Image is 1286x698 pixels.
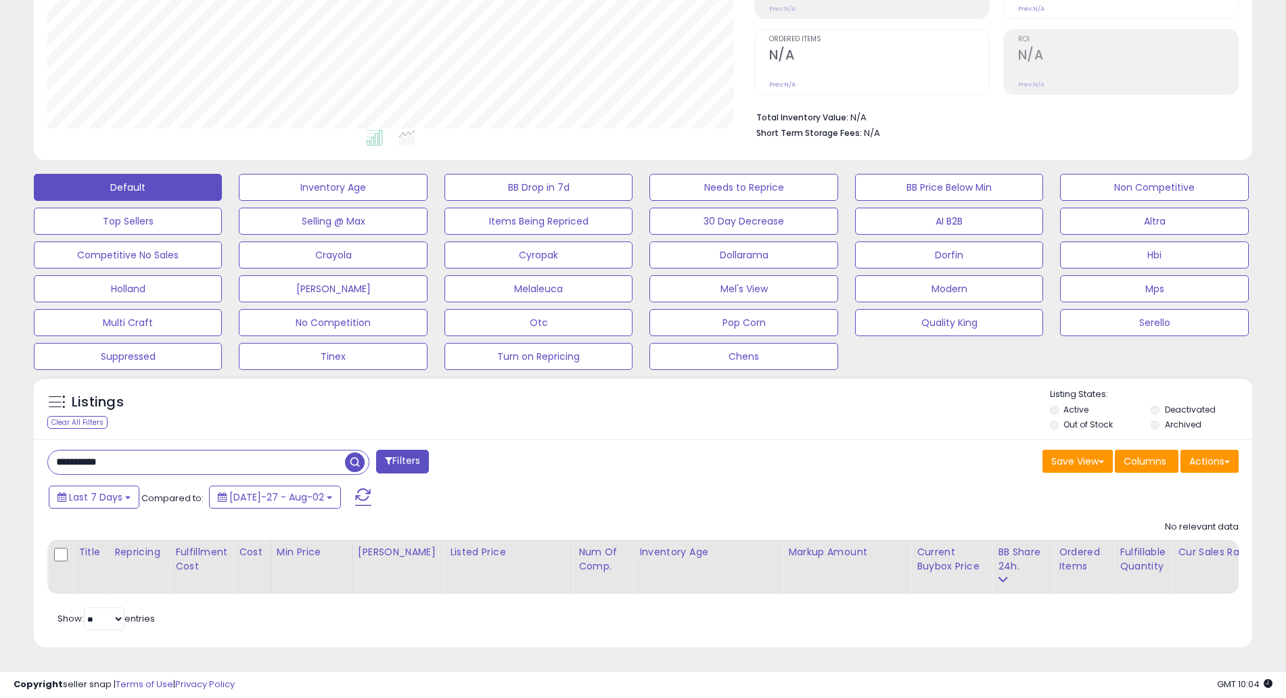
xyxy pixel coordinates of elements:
button: Tinex [239,343,427,370]
button: AI B2B [855,208,1043,235]
div: Clear All Filters [47,416,108,429]
button: No Competition [239,309,427,336]
div: Markup Amount [788,545,905,559]
span: Last 7 Days [69,490,122,504]
label: Active [1063,404,1088,415]
a: Privacy Policy [175,678,235,691]
button: Save View [1042,450,1113,473]
div: Fulfillable Quantity [1120,545,1166,574]
div: Repricing [114,545,164,559]
span: 2025-08-10 10:04 GMT [1217,678,1272,691]
span: N/A [864,126,880,139]
span: Ordered Items [769,36,989,43]
small: Prev: N/A [769,5,796,13]
span: Show: entries [58,612,155,625]
button: Modern [855,275,1043,302]
button: Hbi [1060,241,1248,269]
b: Total Inventory Value: [756,112,848,123]
strong: Copyright [14,678,63,691]
button: Needs to Reprice [649,174,837,201]
button: Inventory Age [239,174,427,201]
button: Dorfin [855,241,1043,269]
button: Altra [1060,208,1248,235]
span: [DATE]-27 - Aug-02 [229,490,324,504]
button: Default [34,174,222,201]
span: Columns [1124,455,1166,468]
h5: Listings [72,393,124,412]
button: Crayola [239,241,427,269]
button: Mel's View [649,275,837,302]
button: Filters [376,450,429,473]
button: Otc [444,309,633,336]
button: Chens [649,343,837,370]
div: seller snap | | [14,678,235,691]
button: 30 Day Decrease [649,208,837,235]
button: Quality King [855,309,1043,336]
label: Archived [1165,419,1201,430]
div: Num of Comp. [578,545,628,574]
h2: N/A [769,47,989,66]
button: Cyropak [444,241,633,269]
button: Holland [34,275,222,302]
button: Multi Craft [34,309,222,336]
div: Min Price [277,545,346,559]
div: Title [78,545,103,559]
button: Items Being Repriced [444,208,633,235]
p: Listing States: [1050,388,1252,401]
button: [PERSON_NAME] [239,275,427,302]
div: [PERSON_NAME] [358,545,438,559]
label: Deactivated [1165,404,1216,415]
button: Melaleuca [444,275,633,302]
button: Turn on Repricing [444,343,633,370]
span: Compared to: [141,492,204,505]
button: Selling @ Max [239,208,427,235]
div: Ordered Items [1059,545,1108,574]
label: Out of Stock [1063,419,1113,430]
button: Columns [1115,450,1178,473]
div: Listed Price [450,545,567,559]
button: Suppressed [34,343,222,370]
h2: N/A [1018,47,1238,66]
b: Short Term Storage Fees: [756,127,862,139]
button: Competitive No Sales [34,241,222,269]
button: Pop Corn [649,309,837,336]
div: Cost [239,545,265,559]
li: N/A [756,108,1228,124]
button: Last 7 Days [49,486,139,509]
small: Prev: N/A [1018,80,1044,89]
div: No relevant data [1165,521,1239,534]
button: Top Sellers [34,208,222,235]
span: ROI [1018,36,1238,43]
button: BB Price Below Min [855,174,1043,201]
button: BB Drop in 7d [444,174,633,201]
button: [DATE]-27 - Aug-02 [209,486,341,509]
button: Serello [1060,309,1248,336]
button: Non Competitive [1060,174,1248,201]
small: Prev: N/A [1018,5,1044,13]
a: Terms of Use [116,678,173,691]
div: Inventory Age [639,545,777,559]
div: Current Buybox Price [917,545,986,574]
button: Actions [1180,450,1239,473]
div: BB Share 24h. [998,545,1047,574]
div: Fulfillment Cost [175,545,227,574]
button: Dollarama [649,241,837,269]
small: Prev: N/A [769,80,796,89]
button: Mps [1060,275,1248,302]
